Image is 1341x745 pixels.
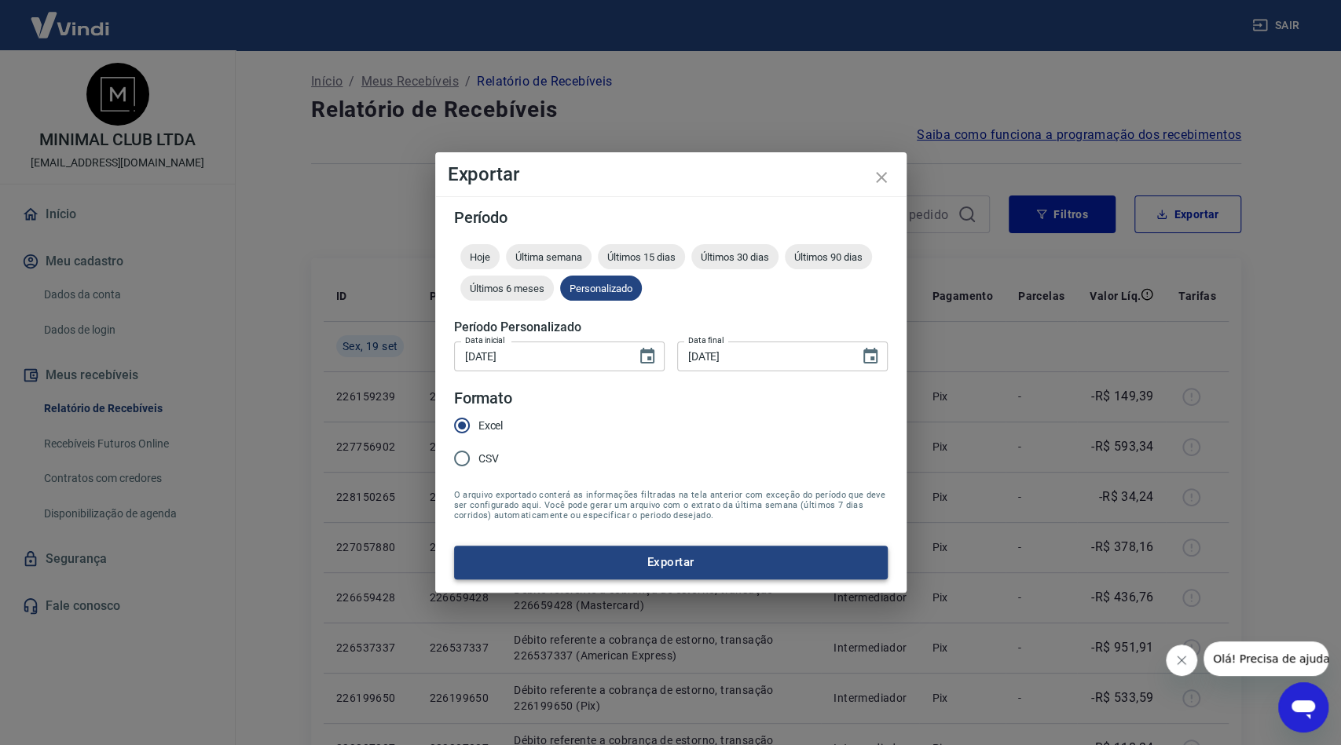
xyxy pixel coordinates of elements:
label: Data inicial [465,334,505,346]
span: O arquivo exportado conterá as informações filtradas na tela anterior com exceção do período que ... [454,490,888,520]
button: Choose date, selected date is 19 de set de 2025 [855,341,886,372]
div: Última semana [506,244,592,269]
span: Olá! Precisa de ajuda? [9,11,132,24]
div: Últimos 30 dias [691,244,779,269]
h5: Período [454,210,888,225]
div: Últimos 6 meses [460,276,554,301]
iframe: Fechar mensagem [1166,645,1197,676]
button: close [863,159,900,196]
span: Última semana [506,251,592,263]
div: Personalizado [560,276,642,301]
button: Choose date, selected date is 18 de set de 2025 [632,341,663,372]
h4: Exportar [448,165,894,184]
legend: Formato [454,387,513,410]
iframe: Botão para abrir a janela de mensagens [1278,682,1328,732]
label: Data final [688,334,724,346]
div: Hoje [460,244,500,269]
span: Excel [478,418,504,434]
span: Hoje [460,251,500,263]
span: Últimos 30 dias [691,251,779,263]
span: Personalizado [560,283,642,294]
iframe: Mensagem da empresa [1204,641,1328,676]
span: Últimos 15 dias [598,251,685,263]
input: DD/MM/YYYY [454,341,625,371]
button: Exportar [454,546,888,579]
h5: Período Personalizado [454,320,888,335]
input: DD/MM/YYYY [677,341,848,371]
span: Últimos 90 dias [785,251,872,263]
div: Últimos 90 dias [785,244,872,269]
span: CSV [478,451,499,467]
div: Últimos 15 dias [598,244,685,269]
span: Últimos 6 meses [460,283,554,294]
